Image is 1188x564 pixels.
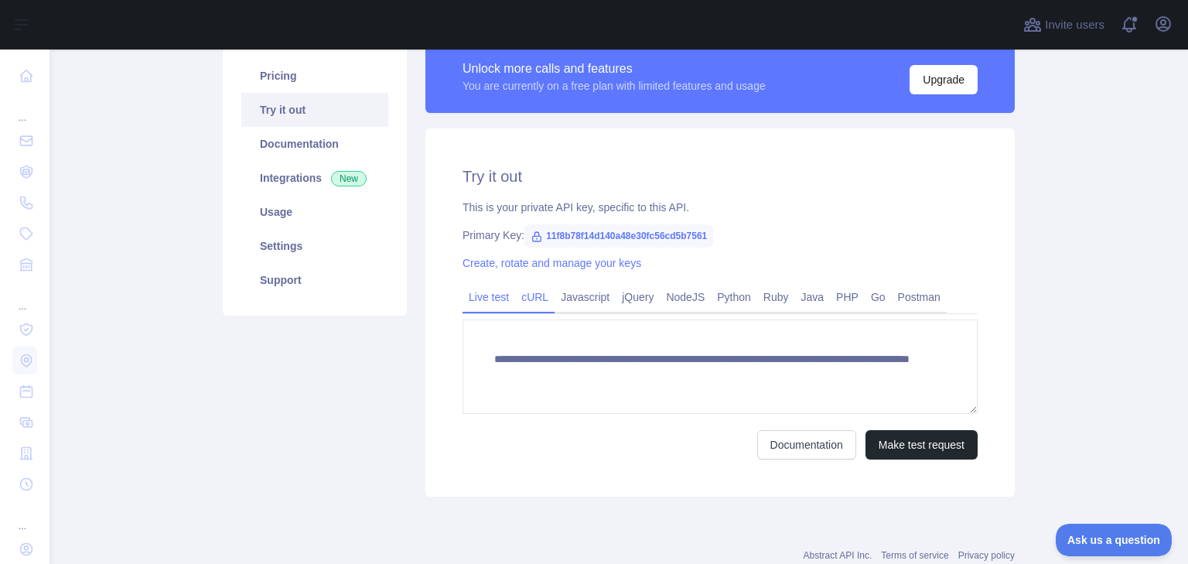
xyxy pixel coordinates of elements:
[463,60,766,78] div: Unlock more calls and features
[804,550,872,561] a: Abstract API Inc.
[830,285,865,309] a: PHP
[515,285,555,309] a: cURL
[241,59,388,93] a: Pricing
[1045,16,1104,34] span: Invite users
[241,127,388,161] a: Documentation
[524,224,713,248] span: 11f8b78f14d140a48e30fc56cd5b7561
[555,285,616,309] a: Javascript
[1020,12,1108,37] button: Invite users
[241,161,388,195] a: Integrations New
[865,285,892,309] a: Go
[12,501,37,532] div: ...
[241,93,388,127] a: Try it out
[757,285,795,309] a: Ruby
[331,171,367,186] span: New
[12,93,37,124] div: ...
[757,430,856,460] a: Documentation
[463,166,978,187] h2: Try it out
[881,550,948,561] a: Terms of service
[865,430,978,460] button: Make test request
[241,229,388,263] a: Settings
[463,78,766,94] div: You are currently on a free plan with limited features and usage
[463,200,978,215] div: This is your private API key, specific to this API.
[241,263,388,297] a: Support
[241,195,388,229] a: Usage
[958,550,1015,561] a: Privacy policy
[12,282,37,313] div: ...
[892,285,947,309] a: Postman
[910,65,978,94] button: Upgrade
[463,257,641,269] a: Create, rotate and manage your keys
[1056,524,1173,556] iframe: Toggle Customer Support
[711,285,757,309] a: Python
[616,285,660,309] a: jQuery
[795,285,831,309] a: Java
[660,285,711,309] a: NodeJS
[463,227,978,243] div: Primary Key:
[463,285,515,309] a: Live test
